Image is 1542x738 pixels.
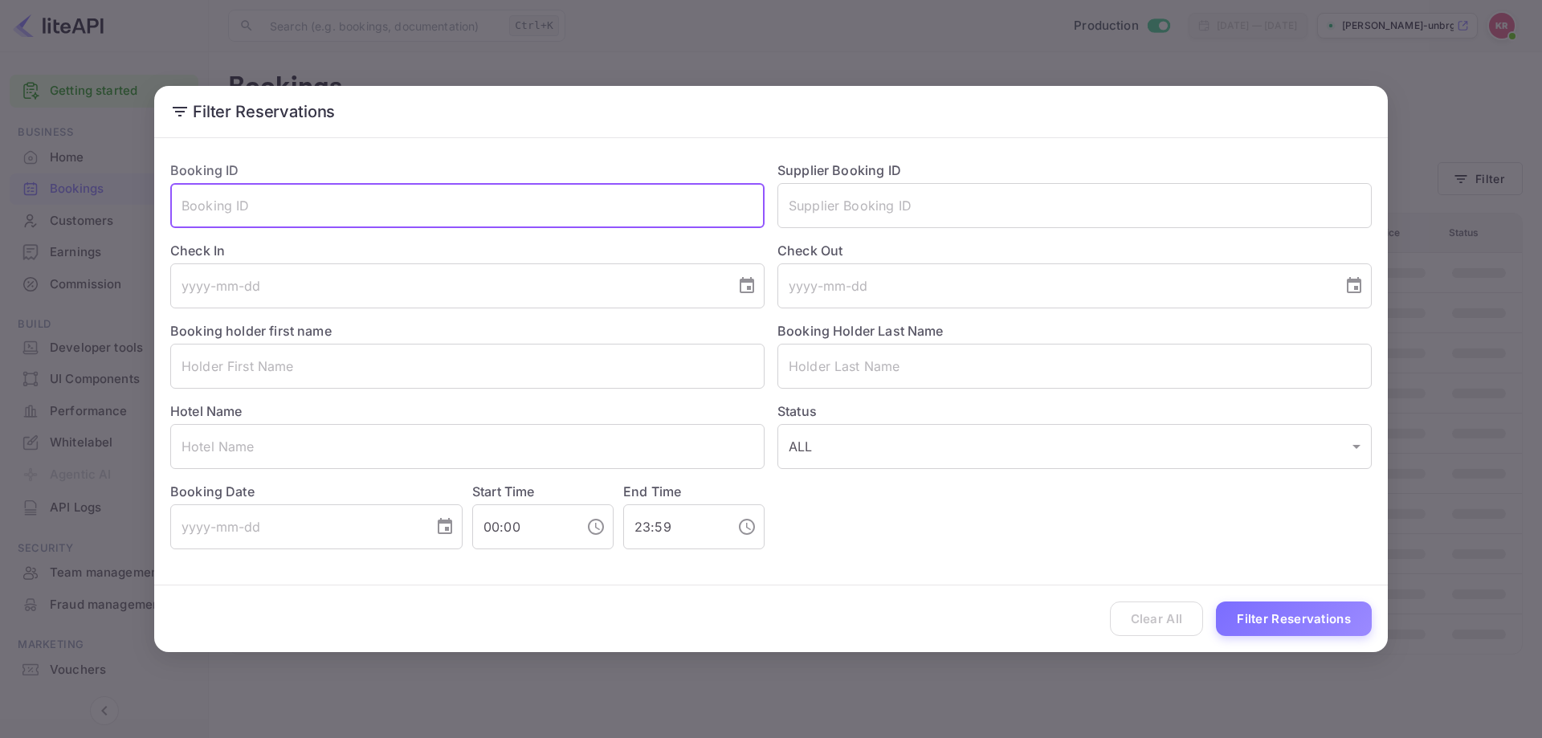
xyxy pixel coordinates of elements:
[170,504,422,549] input: yyyy-mm-dd
[777,424,1372,469] div: ALL
[777,402,1372,421] label: Status
[580,511,612,543] button: Choose time, selected time is 12:00 AM
[170,162,239,178] label: Booking ID
[777,183,1372,228] input: Supplier Booking ID
[472,504,573,549] input: hh:mm
[777,241,1372,260] label: Check Out
[731,270,763,302] button: Choose date
[472,483,535,499] label: Start Time
[1338,270,1370,302] button: Choose date
[429,511,461,543] button: Choose date
[731,511,763,543] button: Choose time, selected time is 11:59 PM
[170,424,765,469] input: Hotel Name
[777,263,1332,308] input: yyyy-mm-dd
[170,323,332,339] label: Booking holder first name
[170,482,463,501] label: Booking Date
[170,183,765,228] input: Booking ID
[777,323,944,339] label: Booking Holder Last Name
[170,263,724,308] input: yyyy-mm-dd
[777,162,901,178] label: Supplier Booking ID
[777,344,1372,389] input: Holder Last Name
[170,403,243,419] label: Hotel Name
[1216,601,1372,636] button: Filter Reservations
[170,241,765,260] label: Check In
[170,344,765,389] input: Holder First Name
[154,86,1388,137] h2: Filter Reservations
[623,483,681,499] label: End Time
[623,504,724,549] input: hh:mm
